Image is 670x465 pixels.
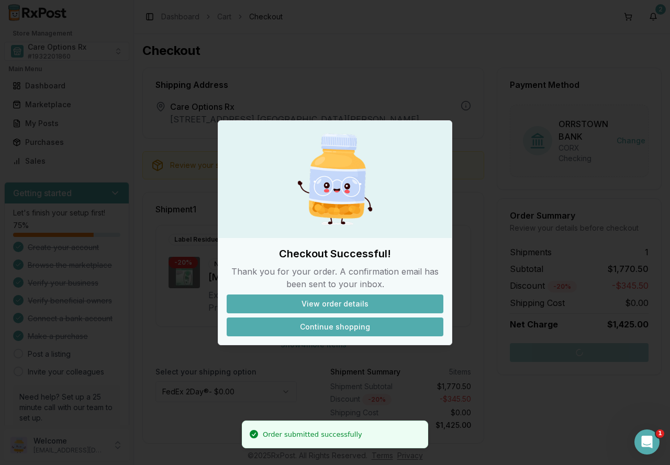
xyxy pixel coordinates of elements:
button: Continue shopping [227,317,443,336]
span: 1 [656,429,664,438]
p: Thank you for your order. A confirmation email has been sent to your inbox. [227,265,443,290]
img: Happy Pill Bottle [285,129,385,230]
button: View order details [227,294,443,313]
iframe: Intercom live chat [634,429,660,455]
h2: Checkout Successful! [227,246,443,261]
